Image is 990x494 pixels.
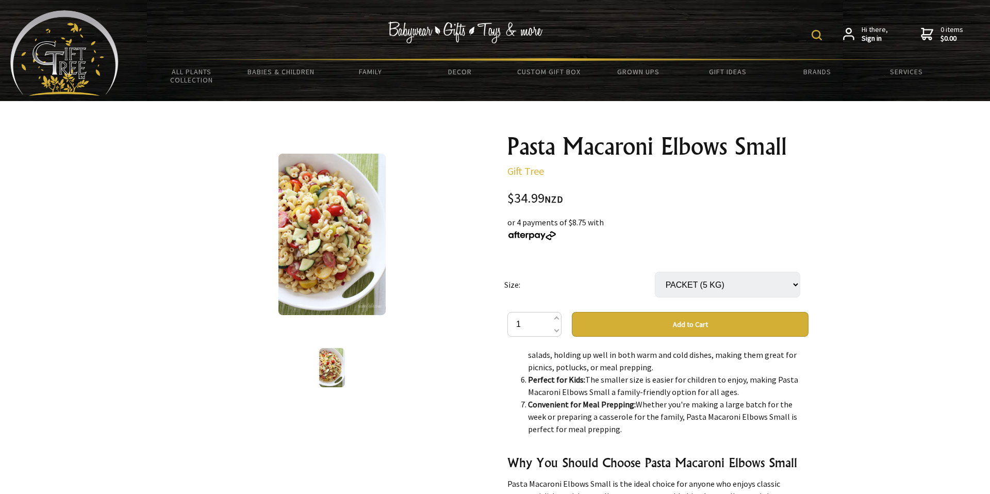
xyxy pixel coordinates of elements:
a: All Plants Collection [147,61,236,91]
span: NZD [544,193,563,205]
img: product search [812,30,822,40]
a: 0 items$0.00 [921,25,963,43]
img: Babyware - Gifts - Toys and more... [10,10,119,96]
a: Services [862,61,951,83]
li: The smaller size is easier for children to enjoy, making Pasta Macaroni Elbows Small a family-fri... [528,373,808,398]
a: Brands [772,61,862,83]
img: Pasta Macaroni Elbows Small [278,154,386,315]
span: Hi there, [862,25,888,43]
a: Gift Tree [507,164,544,177]
li: These small macaroni elbows are perfect for pasta salads, holding up well in both warm and cold d... [528,336,808,373]
a: Family [326,61,415,83]
h1: Pasta Macaroni Elbows Small [507,134,808,159]
strong: Sign in [862,34,888,43]
a: Hi there,Sign in [843,25,888,43]
a: Grown Ups [594,61,683,83]
strong: Perfect for Kids: [528,374,585,385]
img: Babywear - Gifts - Toys & more [388,22,542,43]
td: Size: [504,257,655,312]
span: 0 items [940,25,963,43]
img: Pasta Macaroni Elbows Small [319,348,345,387]
h3: Why You Should Choose Pasta Macaroni Elbows Small [507,454,808,471]
li: Whether you're making a large batch for the week or preparing a casserole for the family, Pasta M... [528,398,808,435]
a: Babies & Children [236,61,325,83]
div: or 4 payments of $8.75 with [507,216,808,241]
img: Afterpay [507,231,557,240]
a: Custom Gift Box [504,61,593,83]
strong: Convenient for Meal Prepping: [528,399,636,409]
a: Gift Ideas [683,61,772,83]
a: Decor [415,61,504,83]
button: Add to Cart [572,312,808,337]
strong: $0.00 [940,34,963,43]
div: $34.99 [507,192,808,206]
